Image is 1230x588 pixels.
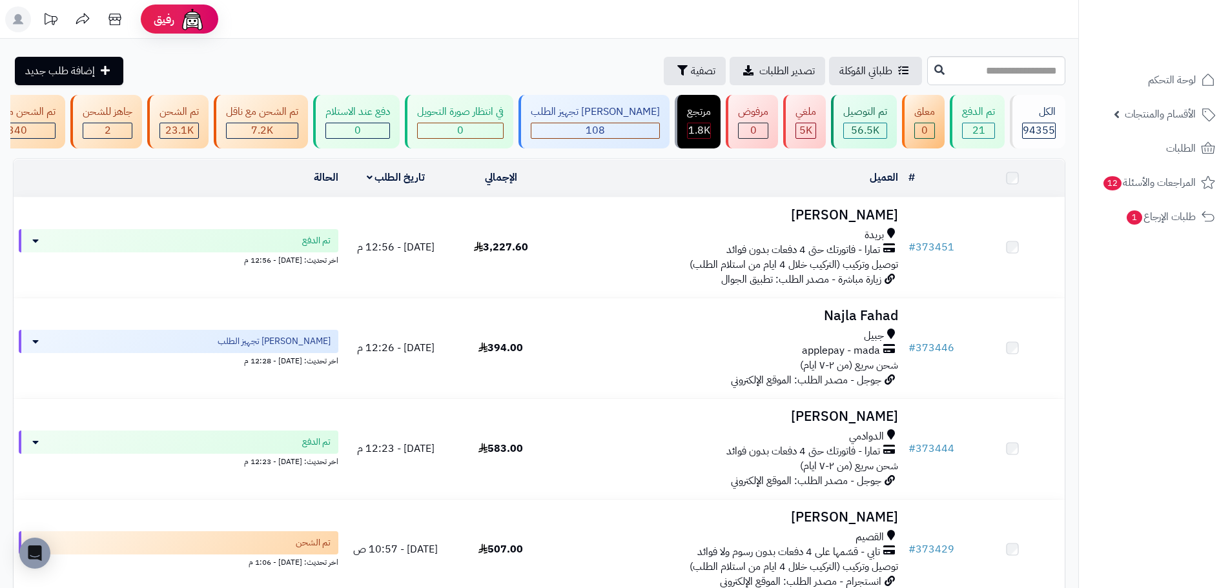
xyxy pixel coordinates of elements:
[8,123,27,138] span: 340
[726,243,880,258] span: تمارا - فاتورتك حتى 4 دفعات بدون فوائد
[559,510,898,525] h3: [PERSON_NAME]
[781,95,828,148] a: ملغي 5K
[759,63,815,79] span: تصدير الطلبات
[856,530,884,545] span: القصيم
[516,95,672,148] a: [PERSON_NAME] تجهيز الطلب 108
[1102,174,1196,192] span: المراجعات والأسئلة
[915,123,934,138] div: 0
[1023,123,1055,138] span: 94355
[691,63,715,79] span: تصفية
[226,105,298,119] div: تم الشحن مع ناقل
[697,545,880,560] span: تابي - قسّمها على 4 دفعات بدون رسوم ولا فوائد
[159,105,199,119] div: تم الشحن
[908,542,954,557] a: #373429
[1007,95,1068,148] a: الكل94355
[690,559,898,574] span: توصيل وتركيب (التركيب خلال 4 ايام من استلام الطلب)
[15,57,123,85] a: إضافة طلب جديد
[1087,167,1222,198] a: المراجعات والأسئلة12
[800,458,898,474] span: شحن سريع (من ٢-٧ ايام)
[25,63,95,79] span: إضافة طلب جديد
[165,123,194,138] span: 23.1K
[314,170,338,185] a: الحالة
[723,95,781,148] a: مرفوض 0
[531,105,660,119] div: [PERSON_NAME] تجهيز الطلب
[908,239,954,255] a: #373451
[738,105,768,119] div: مرفوض
[357,441,435,456] span: [DATE] - 12:23 م
[474,239,528,255] span: 3,227.60
[865,228,884,243] span: بريدة
[688,123,710,138] div: 1807
[908,542,916,557] span: #
[478,441,523,456] span: 583.00
[851,123,879,138] span: 56.5K
[963,123,994,138] div: 21
[326,123,389,138] div: 0
[908,441,954,456] a: #373444
[972,123,985,138] span: 21
[559,409,898,424] h3: [PERSON_NAME]
[1125,105,1196,123] span: الأقسام والمنتجات
[1148,71,1196,89] span: لوحة التحكم
[1087,133,1222,164] a: الطلبات
[325,105,390,119] div: دفع عند الاستلام
[302,234,331,247] span: تم الدفع
[726,444,880,459] span: تمارا - فاتورتك حتى 4 دفعات بدون فوائد
[1166,139,1196,157] span: الطلبات
[1126,210,1143,225] span: 1
[367,170,425,185] a: تاريخ الطلب
[721,272,881,287] span: زيارة مباشرة - مصدر الطلب: تطبيق الجوال
[947,95,1007,148] a: تم الدفع 21
[688,123,710,138] span: 1.8K
[870,170,898,185] a: العميل
[750,123,757,138] span: 0
[218,335,331,348] span: [PERSON_NAME] تجهيز الطلب
[839,63,892,79] span: طلباتي المُوكلة
[799,123,812,138] span: 5K
[908,340,916,356] span: #
[795,105,816,119] div: ملغي
[690,257,898,272] span: توصيل وتركيب (التركيب خلال 4 ايام من استلام الطلب)
[843,105,887,119] div: تم التوصيل
[154,12,174,27] span: رفيق
[864,329,884,343] span: جبيل
[478,542,523,557] span: 507.00
[485,170,517,185] a: الإجمالي
[354,123,361,138] span: 0
[19,454,338,467] div: اخر تحديث: [DATE] - 12:23 م
[34,6,67,35] a: تحديثات المنصة
[796,123,815,138] div: 4954
[559,309,898,323] h3: Najla Fahad
[829,57,922,85] a: طلباتي المُوكلة
[19,538,50,569] div: Open Intercom Messenger
[1022,105,1056,119] div: الكل
[417,105,504,119] div: في انتظار صورة التحويل
[1142,10,1218,37] img: logo-2.png
[251,123,273,138] span: 7.2K
[1125,208,1196,226] span: طلبات الإرجاع
[559,208,898,223] h3: [PERSON_NAME]
[160,123,198,138] div: 23055
[908,239,916,255] span: #
[908,441,916,456] span: #
[664,57,726,85] button: تصفية
[478,340,523,356] span: 394.00
[105,123,111,138] span: 2
[357,239,435,255] span: [DATE] - 12:56 م
[849,429,884,444] span: الدوادمي
[83,123,132,138] div: 2
[19,252,338,266] div: اخر تحديث: [DATE] - 12:56 م
[730,57,825,85] a: تصدير الطلبات
[296,536,331,549] span: تم الشحن
[457,123,464,138] span: 0
[844,123,887,138] div: 56466
[1087,201,1222,232] a: طلبات الإرجاع1
[1087,65,1222,96] a: لوحة التحكم
[211,95,311,148] a: تم الشحن مع ناقل 7.2K
[402,95,516,148] a: في انتظار صورة التحويل 0
[921,123,928,138] span: 0
[586,123,605,138] span: 108
[908,340,954,356] a: #373446
[672,95,723,148] a: مرتجع 1.8K
[828,95,899,148] a: تم التوصيل 56.5K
